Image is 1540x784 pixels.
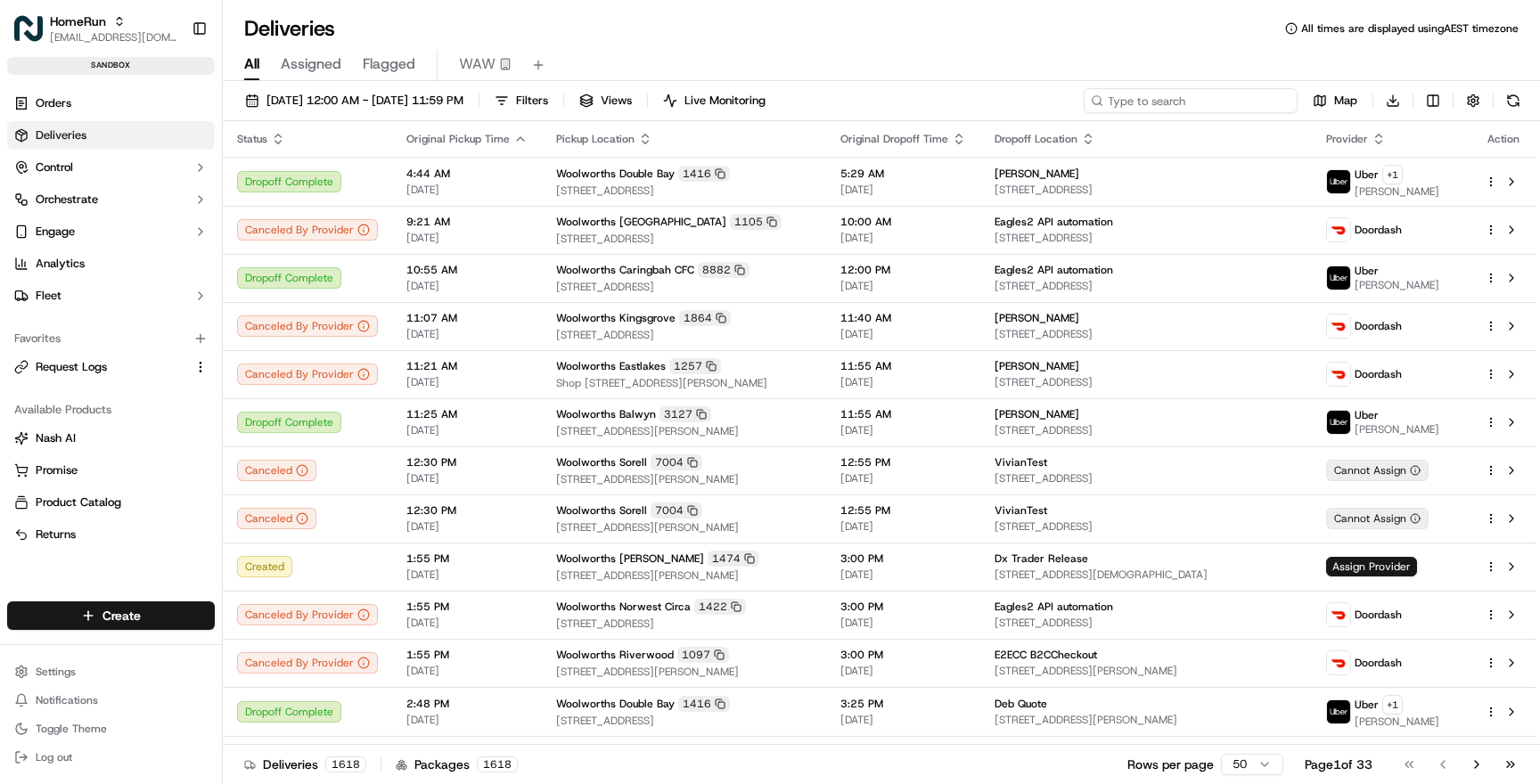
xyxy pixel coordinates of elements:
[995,600,1113,614] span: Eagles2 API automation
[7,153,215,182] button: Control
[406,648,528,662] span: 1:55 PM
[995,132,1077,146] span: Dropoff Location
[995,551,1088,566] span: Dx Trader Release
[1327,170,1350,193] img: uber-new-logo.jpeg
[459,53,496,75] span: WAW
[840,215,966,229] span: 10:00 AM
[995,231,1298,245] span: [STREET_ADDRESS]
[678,166,730,182] div: 1416
[1355,223,1402,237] span: Doordash
[1355,408,1379,422] span: Uber
[7,7,184,50] button: HomeRunHomeRun[EMAIL_ADDRESS][DOMAIN_NAME]
[7,249,215,278] a: Analytics
[406,407,528,421] span: 11:25 AM
[1355,167,1379,182] span: Uber
[1305,755,1372,773] div: Page 1 of 33
[678,696,730,712] div: 1416
[14,494,208,510] a: Product Catalog
[995,279,1298,293] span: [STREET_ADDRESS]
[556,263,694,277] span: Woolworths Caringbah CFC
[840,503,966,518] span: 12:55 PM
[237,460,316,481] div: Canceled
[1485,132,1522,146] div: Action
[995,568,1298,582] span: [STREET_ADDRESS][DEMOGRAPHIC_DATA]
[556,215,726,229] span: Woolworths [GEOGRAPHIC_DATA]
[1334,93,1357,109] span: Map
[1327,266,1350,290] img: uber-new-logo.jpeg
[406,503,528,518] span: 12:30 PM
[556,503,647,518] span: Woolworths Sorell
[1355,656,1402,670] span: Doordash
[406,183,528,197] span: [DATE]
[237,604,378,625] button: Canceled By Provider
[1326,132,1368,146] span: Provider
[995,503,1047,518] span: VivianTest
[406,455,528,470] span: 12:30 PM
[406,551,528,566] span: 1:55 PM
[237,652,378,674] div: Canceled By Provider
[7,185,215,214] button: Orchestrate
[406,616,528,630] span: [DATE]
[840,311,966,325] span: 11:40 AM
[556,551,704,566] span: Woolworths [PERSON_NAME]
[406,311,528,325] span: 11:07 AM
[556,280,812,294] span: [STREET_ADDRESS]
[406,713,528,727] span: [DATE]
[840,471,966,486] span: [DATE]
[995,471,1298,486] span: [STREET_ADDRESS]
[995,519,1298,534] span: [STREET_ADDRESS]
[556,520,812,535] span: [STREET_ADDRESS][PERSON_NAME]
[7,282,215,310] button: Fleet
[840,519,966,534] span: [DATE]
[1355,715,1439,729] span: [PERSON_NAME]
[406,231,528,245] span: [DATE]
[7,396,215,424] div: Available Products
[281,53,341,75] span: Assigned
[50,12,106,30] button: HomeRun
[237,88,471,113] button: [DATE] 12:00 AM - [DATE] 11:59 PM
[7,353,215,381] button: Request Logs
[516,93,548,109] span: Filters
[36,527,76,543] span: Returns
[36,256,85,272] span: Analytics
[840,648,966,662] span: 3:00 PM
[7,424,215,453] button: Nash AI
[396,755,518,773] div: Packages
[7,324,215,353] div: Favorites
[406,359,528,373] span: 11:21 AM
[406,215,528,229] span: 9:21 AM
[995,648,1097,662] span: E2ECC B2CCheckout
[840,568,966,582] span: [DATE]
[708,551,759,567] div: 1474
[694,599,746,615] div: 1422
[7,716,215,741] button: Toggle Theme
[556,328,812,342] span: [STREET_ADDRESS]
[995,327,1298,341] span: [STREET_ADDRESS]
[14,359,186,375] a: Request Logs
[556,714,812,728] span: [STREET_ADDRESS]
[995,423,1298,437] span: [STREET_ADDRESS]
[406,471,528,486] span: [DATE]
[840,263,966,277] span: 12:00 PM
[995,664,1298,678] span: [STREET_ADDRESS][PERSON_NAME]
[1327,363,1350,386] img: doordash_logo_v2.png
[679,310,731,326] div: 1864
[237,508,316,529] div: Canceled
[1355,367,1402,381] span: Doordash
[7,89,215,118] a: Orders
[995,263,1113,277] span: Eagles2 API automation
[406,132,510,146] span: Original Pickup Time
[7,659,215,684] button: Settings
[995,183,1298,197] span: [STREET_ADDRESS]
[1305,88,1365,113] button: Map
[1355,278,1439,292] span: [PERSON_NAME]
[651,502,702,519] div: 7004
[237,363,378,385] div: Canceled By Provider
[237,219,378,241] button: Canceled By Provider
[1382,695,1403,715] button: +1
[556,472,812,486] span: [STREET_ADDRESS][PERSON_NAME]
[237,132,267,146] span: Status
[325,756,366,772] div: 1618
